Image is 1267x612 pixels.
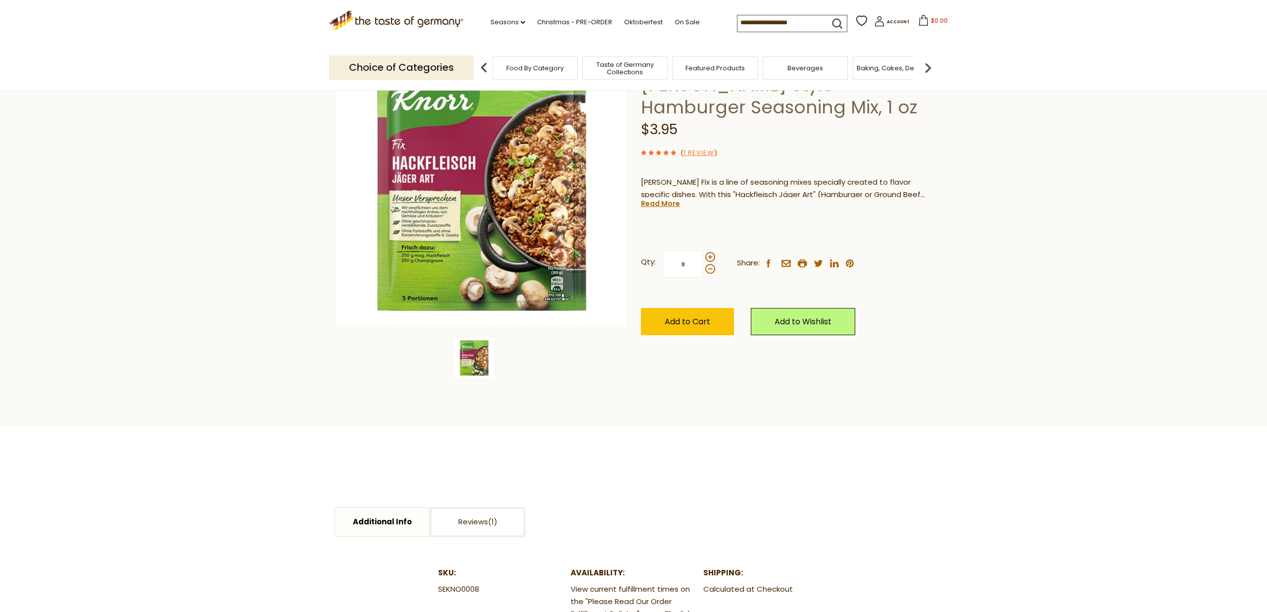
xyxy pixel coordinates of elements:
a: Additional Info [335,508,429,536]
img: next arrow [918,58,938,78]
a: Reviews [431,508,525,536]
a: Christmas - PRE-ORDER [537,17,612,28]
a: Beverages [787,64,823,72]
img: previous arrow [474,58,494,78]
span: Account [887,19,910,25]
button: Add to Cart [641,308,734,335]
p: [PERSON_NAME] Fix is a line of seasoning mixes specially created to flavor specific dishes. With ... [641,176,930,201]
p: Choice of Categories [329,55,474,80]
a: Food By Category [506,64,564,72]
a: 1 Review [683,148,714,158]
a: Seasons [490,17,525,28]
span: Add to Cart [665,316,710,327]
input: Qty: [663,251,703,278]
strong: Qty: [641,256,656,268]
span: $3.95 [641,120,678,139]
dt: SKU: [438,567,564,579]
dd: Calculated at Checkout [703,583,829,596]
a: Read More [641,199,680,208]
span: Share: [737,257,760,269]
a: Account [874,16,910,30]
span: ( ) [681,148,717,157]
a: Baking, Cakes, Desserts [857,64,933,72]
span: $0.00 [931,16,948,25]
h1: [PERSON_NAME] "Fix" [PERSON_NAME] Style Hamburger Seasoning Mix, 1 oz [641,51,930,118]
a: On Sale [675,17,700,28]
dt: Shipping: [703,567,829,579]
img: Knorr "Fix" Hunter Style Hamburger Seasoning Mix, 1 oz [454,338,494,378]
img: Knorr "Fix" Hunter Style Hamburger Seasoning Mix, 1 oz [337,37,626,327]
button: $0.00 [912,15,954,30]
a: Add to Wishlist [751,308,855,335]
dt: Availability: [571,567,696,579]
dd: SEKNO0008 [438,583,564,596]
a: Featured Products [685,64,745,72]
a: Taste of Germany Collections [585,61,665,76]
a: Oktoberfest [624,17,663,28]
